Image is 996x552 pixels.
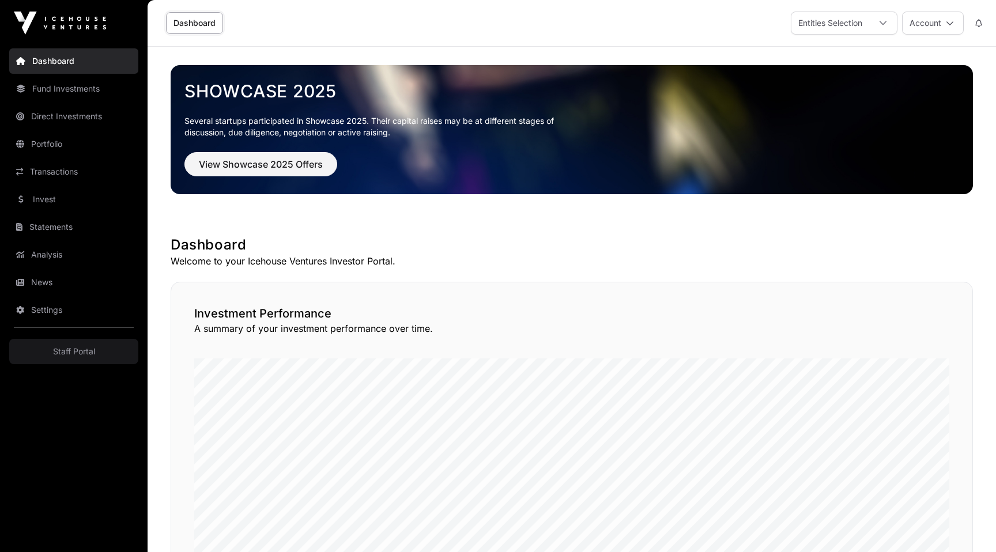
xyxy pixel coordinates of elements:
a: Settings [9,297,138,323]
p: Several startups participated in Showcase 2025. Their capital raises may be at different stages o... [184,115,572,138]
a: Dashboard [9,48,138,74]
a: Portfolio [9,131,138,157]
h2: Investment Performance [194,305,949,322]
a: Staff Portal [9,339,138,364]
button: View Showcase 2025 Offers [184,152,337,176]
a: Showcase 2025 [184,81,959,101]
a: Direct Investments [9,104,138,129]
p: Welcome to your Icehouse Ventures Investor Portal. [171,254,973,268]
button: Account [902,12,964,35]
img: Showcase 2025 [171,65,973,194]
a: Statements [9,214,138,240]
h1: Dashboard [171,236,973,254]
img: Icehouse Ventures Logo [14,12,106,35]
a: Transactions [9,159,138,184]
a: News [9,270,138,295]
a: View Showcase 2025 Offers [184,164,337,175]
a: Fund Investments [9,76,138,101]
a: Analysis [9,242,138,267]
div: Entities Selection [791,12,869,34]
span: View Showcase 2025 Offers [199,157,323,171]
a: Invest [9,187,138,212]
a: Dashboard [166,12,223,34]
p: A summary of your investment performance over time. [194,322,949,335]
